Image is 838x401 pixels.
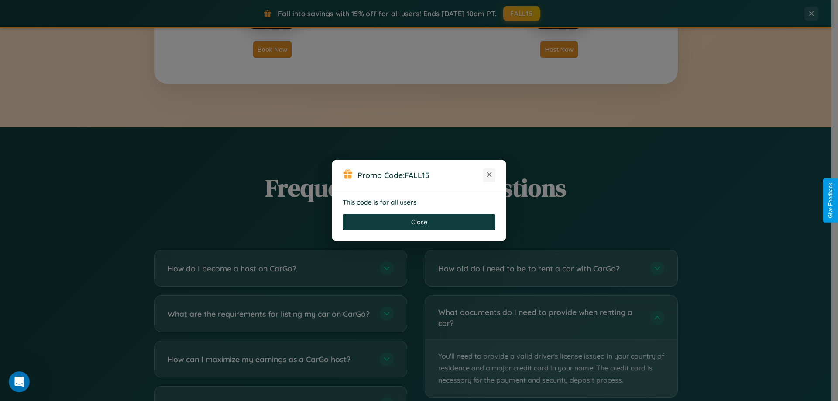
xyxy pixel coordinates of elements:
[9,371,30,392] iframe: Intercom live chat
[405,170,429,180] b: FALL15
[343,214,495,230] button: Close
[357,170,483,180] h3: Promo Code:
[828,183,834,218] div: Give Feedback
[343,198,416,206] strong: This code is for all users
